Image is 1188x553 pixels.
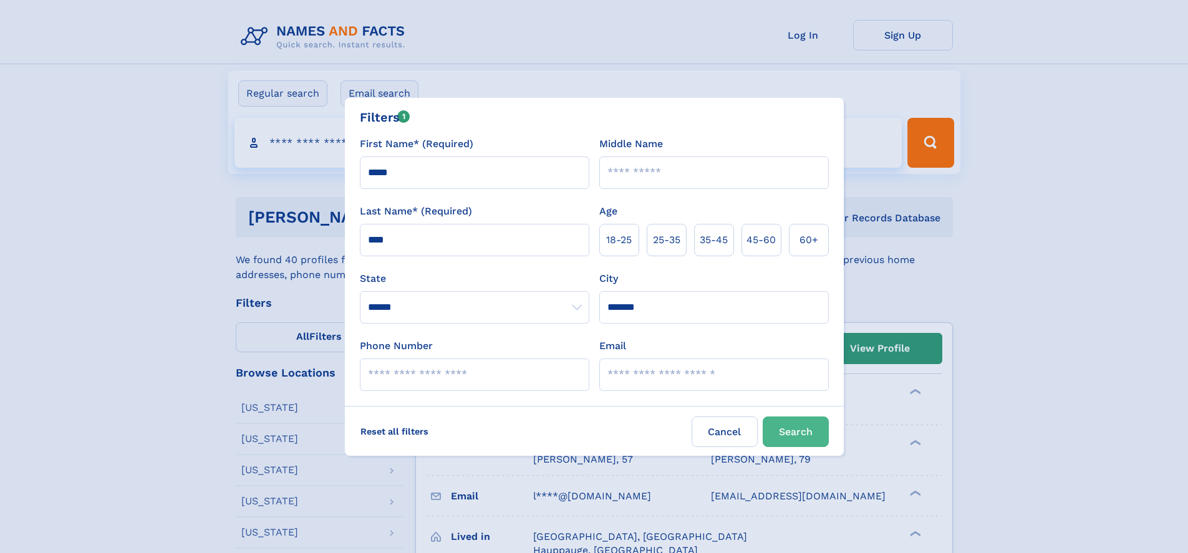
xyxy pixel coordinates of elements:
label: Age [599,204,617,219]
label: State [360,271,589,286]
label: First Name* (Required) [360,137,473,151]
span: 25‑35 [653,233,680,248]
label: Middle Name [599,137,663,151]
label: Cancel [692,416,758,447]
span: 18‑25 [606,233,632,248]
span: 45‑60 [746,233,776,248]
button: Search [763,416,829,447]
div: Filters [360,108,410,127]
label: City [599,271,618,286]
span: 60+ [799,233,818,248]
label: Last Name* (Required) [360,204,472,219]
label: Email [599,339,626,353]
span: 35‑45 [700,233,728,248]
label: Reset all filters [352,416,437,446]
label: Phone Number [360,339,433,353]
